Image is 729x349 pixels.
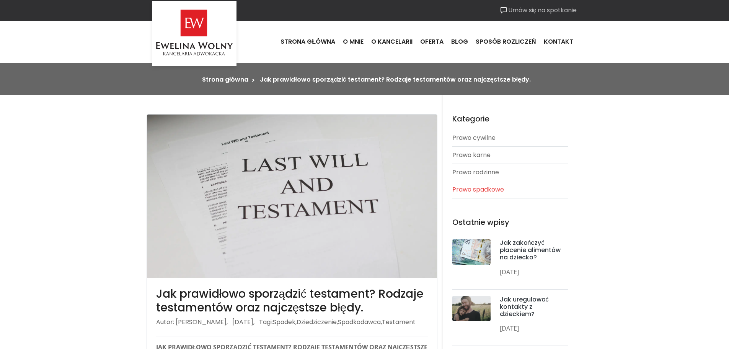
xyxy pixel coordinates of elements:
img: post-thumb [452,296,491,321]
li: [DATE], [232,318,254,327]
p: [DATE] [500,267,568,277]
a: Prawo spadkowe [452,181,568,198]
a: Prawo cywilne [452,129,568,146]
img: post-thumb [452,239,491,265]
h3: Jak prawidłowo sporządzić testament? Rodzaje testamentów oraz najczęstsze błędy. [156,287,428,315]
a: Sposób rozliczeń [472,31,540,52]
a: Strona główna [202,75,248,84]
a: Oferta [416,31,447,52]
a: Testament [382,318,416,326]
h4: Kategorie [452,114,568,123]
a: Umów się na spotkanie [501,6,577,15]
a: Spadek [273,318,295,326]
a: O kancelarii [367,31,416,52]
a: Kontakt [540,31,577,52]
li: Autor: [PERSON_NAME], [156,318,228,327]
a: Prawo karne [452,147,568,164]
a: Dziedziczenie [297,318,337,326]
a: Jak zakończyć płacenie alimentów na dziecko? [500,238,561,262]
a: Blog [447,31,472,52]
a: Spadkodawca [338,318,381,326]
h4: Ostatnie wpisy [452,218,568,227]
img: blog-image [147,115,437,278]
a: Prawo rodzinne [452,164,568,181]
li: Tagi: , , , [259,318,416,327]
a: Strona główna [277,31,339,52]
a: Jak uregulować kontakty z dzieckiem? [500,295,549,318]
p: [DATE] [500,324,568,333]
li: Jak prawidłowo sporządzić testament? Rodzaje testamentów oraz najczęstsze błędy. [260,75,530,84]
a: O mnie [339,31,367,52]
